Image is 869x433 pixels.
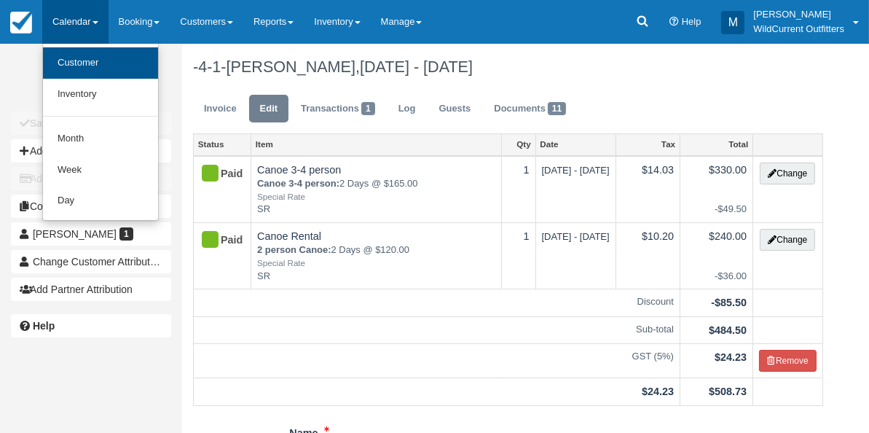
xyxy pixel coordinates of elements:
[760,163,815,184] button: Change
[11,195,171,218] button: Copy Booking
[193,95,248,123] a: Invoice
[290,95,386,123] a: Transactions1
[257,177,495,203] em: 2 Days @ $165.00
[548,102,566,115] span: 11
[753,7,844,22] p: [PERSON_NAME]
[43,123,158,155] a: Month
[33,228,117,240] span: [PERSON_NAME]
[715,351,747,363] strong: $24.23
[200,229,232,252] div: Paid
[669,17,679,27] i: Help
[43,155,158,186] a: Week
[680,134,752,155] a: Total
[686,270,747,284] em: -$36.00
[200,163,232,186] div: Paid
[11,112,171,135] button: Save
[30,117,54,129] b: Save
[642,386,674,397] strong: $24.23
[33,256,164,268] span: Change Customer Attribution
[10,12,32,34] img: checkfront-main-nav-mini-logo.png
[709,324,747,336] strong: $484.50
[682,16,701,27] span: Help
[33,320,55,332] b: Help
[502,156,535,223] td: 1
[536,134,616,155] a: Date
[616,156,680,223] td: $14.03
[194,134,251,155] a: Status
[388,95,427,123] a: Log
[257,270,495,284] em: SR
[502,222,535,289] td: 1
[11,278,171,301] button: Add Partner Attribution
[11,167,171,190] button: Add Payment
[502,134,535,155] a: Qty
[257,243,495,269] em: 2 Days @ $120.00
[251,156,502,223] td: Canoe 3-4 person
[428,95,481,123] a: Guests
[721,11,744,34] div: M
[193,58,823,76] h1: -4-1-[PERSON_NAME],
[200,295,674,309] em: Discount
[361,102,375,115] span: 1
[251,222,502,289] td: Canoe Rental
[686,203,747,216] em: -$49.50
[760,229,815,251] button: Change
[709,386,747,397] strong: $508.73
[257,203,495,216] em: SR
[43,185,158,216] a: Day
[616,134,680,155] a: Tax
[257,178,339,189] strong: Canoe 3-4 person
[483,95,577,123] a: Documents11
[680,222,753,289] td: $240.00
[257,257,495,270] em: Special Rate
[542,165,610,176] span: [DATE] - [DATE]
[249,95,288,123] a: Edit
[11,222,171,246] a: [PERSON_NAME] 1
[43,79,158,110] a: Inventory
[200,323,674,337] em: Sub-total
[257,244,331,255] strong: 2 person Canoe
[11,314,171,338] a: Help
[42,44,159,221] ul: Calendar
[616,222,680,289] td: $10.20
[542,231,610,242] span: [DATE] - [DATE]
[119,227,133,241] span: 1
[680,156,753,223] td: $330.00
[360,58,473,76] span: [DATE] - [DATE]
[711,297,747,308] strong: -$85.50
[200,350,674,364] em: GST (5%)
[11,139,171,163] button: Add Item
[251,134,501,155] a: Item
[257,191,495,203] em: Special Rate
[759,350,817,372] button: Remove
[43,47,158,79] a: Customer
[11,250,171,273] button: Change Customer Attribution
[753,22,844,36] p: WildCurrent Outfitters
